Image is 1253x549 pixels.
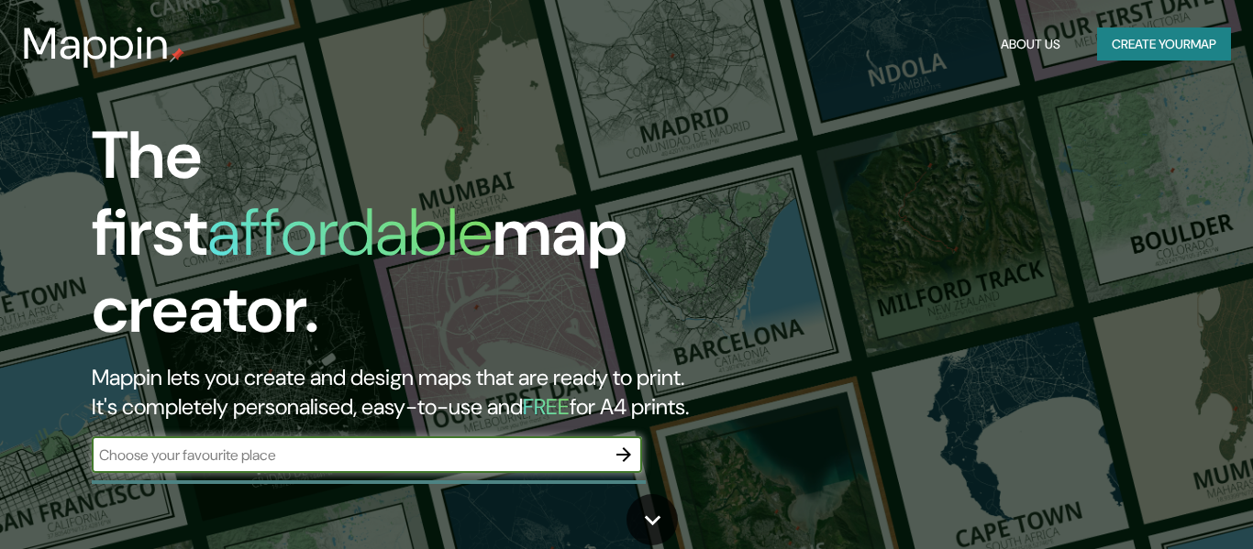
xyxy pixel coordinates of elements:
input: Choose your favourite place [92,445,605,466]
h1: The first map creator. [92,117,718,363]
button: Create yourmap [1097,27,1231,61]
h2: Mappin lets you create and design maps that are ready to print. It's completely personalised, eas... [92,363,718,422]
button: About Us [993,27,1068,61]
h5: FREE [523,392,570,421]
img: mappin-pin [170,48,184,62]
h1: affordable [207,190,493,275]
h3: Mappin [22,18,170,70]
